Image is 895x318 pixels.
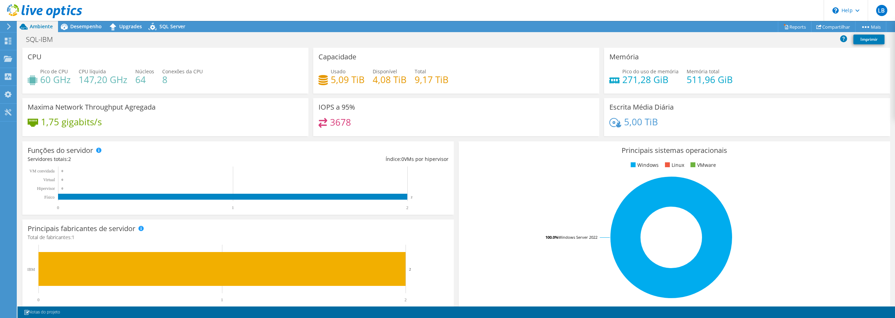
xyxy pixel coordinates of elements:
text: 2 [411,195,413,199]
tspan: 100.0% [545,235,558,240]
h4: Total de fabricantes: [28,234,449,241]
text: 0 [57,205,59,210]
span: Usado [331,68,345,75]
tspan: Físico [44,195,55,200]
h3: Maxima Network Throughput Agregada [28,103,156,111]
text: 2 [406,205,408,210]
h4: 271,28 GiB [622,76,679,83]
h3: Funções do servidor [28,147,93,154]
text: VM convidada [29,169,55,173]
h4: 511,96 GiB [687,76,733,83]
tspan: Windows Server 2022 [558,235,597,240]
text: 2 [404,297,407,302]
li: Windows [629,161,659,169]
h4: 1,75 gigabits/s [41,118,102,126]
h4: 8 [162,76,203,83]
h3: Principais sistemas operacionais [464,147,885,154]
a: Compartilhar [811,21,855,32]
h4: 60 GHz [40,76,71,83]
h3: Memória [609,53,639,61]
text: 2 [409,267,411,271]
div: Servidores totais: [28,155,238,163]
h3: Capacidade [318,53,356,61]
a: Imprimir [853,35,885,44]
h4: 5,00 TiB [624,118,658,126]
span: Total [415,68,426,75]
a: Reports [778,21,811,32]
h4: 3678 [330,118,351,126]
span: Desempenho [70,23,102,30]
h4: 5,09 TiB [331,76,365,83]
div: Índice: VMs por hipervisor [238,155,449,163]
span: Disponível [373,68,397,75]
li: Linux [663,161,684,169]
h4: 9,17 TiB [415,76,449,83]
h4: 147,20 GHz [79,76,127,83]
span: Memória total [687,68,719,75]
text: Hipervisor [37,186,55,191]
text: Virtual [43,177,55,182]
span: 0 [401,156,404,162]
text: 0 [37,297,40,302]
a: Notas do projeto [19,308,65,317]
span: LB [876,5,887,16]
span: Ambiente [30,23,53,30]
text: IBM [27,267,35,272]
h3: Escrita Média Diária [609,103,674,111]
text: 1 [221,297,223,302]
span: 1 [72,234,74,241]
span: Núcleos [135,68,154,75]
h3: Principais fabricantes de servidor [28,225,135,232]
span: Upgrades [119,23,142,30]
text: 0 [62,169,63,173]
span: Conexões da CPU [162,68,203,75]
svg: \n [832,7,839,14]
h3: CPU [28,53,42,61]
a: Mais [855,21,886,32]
text: 1 [232,205,234,210]
h4: 4,08 TiB [373,76,407,83]
span: CPU líquida [79,68,106,75]
h1: SQL-IBM [23,36,64,43]
span: Pico do uso de memória [622,68,679,75]
span: 2 [68,156,71,162]
text: 0 [62,178,63,182]
h3: IOPS a 95% [318,103,355,111]
text: 0 [62,187,63,190]
li: VMware [689,161,716,169]
h4: 64 [135,76,154,83]
span: SQL Server [159,23,185,30]
span: Pico de CPU [40,68,68,75]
